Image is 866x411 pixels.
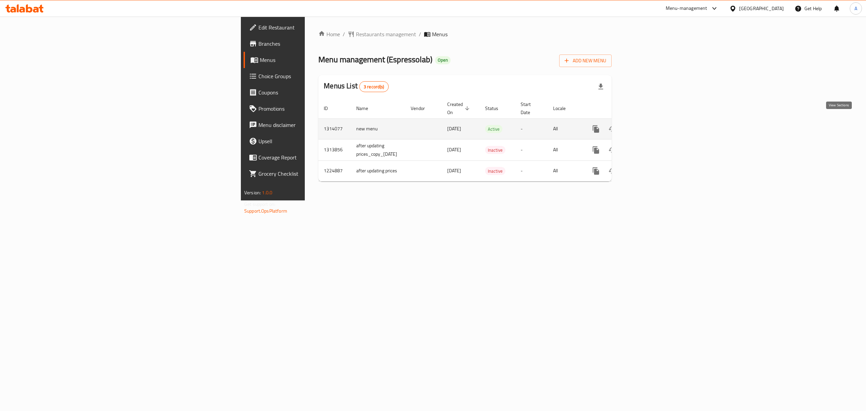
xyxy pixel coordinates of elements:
[485,104,507,112] span: Status
[739,5,784,12] div: [GEOGRAPHIC_DATA]
[432,30,448,38] span: Menus
[666,4,707,13] div: Menu-management
[324,104,337,112] span: ID
[593,79,609,95] div: Export file
[244,188,261,197] span: Version:
[318,30,612,38] nav: breadcrumb
[262,188,272,197] span: 1.0.0
[515,139,548,160] td: -
[485,167,505,175] span: Inactive
[244,19,386,36] a: Edit Restaurant
[515,160,548,181] td: -
[604,163,620,179] button: Change Status
[447,145,461,154] span: [DATE]
[588,142,604,158] button: more
[447,100,472,116] span: Created On
[244,101,386,117] a: Promotions
[553,104,574,112] span: Locale
[548,118,583,139] td: All
[588,163,604,179] button: more
[244,36,386,52] a: Branches
[485,125,502,133] span: Active
[588,121,604,137] button: more
[356,30,416,38] span: Restaurants management
[258,40,380,48] span: Branches
[244,200,275,209] span: Get support on:
[435,56,451,64] div: Open
[244,149,386,166] a: Coverage Report
[258,170,380,178] span: Grocery Checklist
[521,100,540,116] span: Start Date
[258,137,380,145] span: Upsell
[318,98,658,181] table: enhanced table
[260,56,380,64] span: Menus
[485,146,505,154] span: Inactive
[244,68,386,84] a: Choice Groups
[258,88,380,96] span: Coupons
[515,118,548,139] td: -
[854,5,857,12] span: A
[258,23,380,31] span: Edit Restaurant
[258,153,380,161] span: Coverage Report
[360,84,388,90] span: 3 record(s)
[244,84,386,101] a: Coupons
[244,207,287,215] a: Support.OpsPlatform
[548,160,583,181] td: All
[258,121,380,129] span: Menu disclaimer
[324,81,388,92] h2: Menus List
[447,124,461,133] span: [DATE]
[583,98,658,119] th: Actions
[244,133,386,149] a: Upsell
[559,55,612,67] button: Add New Menu
[356,104,377,112] span: Name
[565,57,606,65] span: Add New Menu
[411,104,434,112] span: Vendor
[447,166,461,175] span: [DATE]
[548,139,583,160] td: All
[258,105,380,113] span: Promotions
[359,81,389,92] div: Total records count
[419,30,421,38] li: /
[244,166,386,182] a: Grocery Checklist
[435,57,451,63] span: Open
[258,72,380,80] span: Choice Groups
[244,52,386,68] a: Menus
[244,117,386,133] a: Menu disclaimer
